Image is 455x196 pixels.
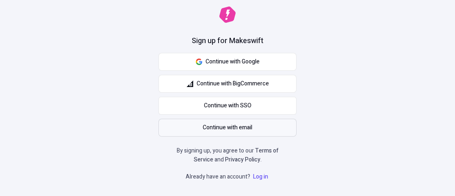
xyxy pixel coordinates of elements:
[192,36,263,46] h1: Sign up for Makeswift
[197,79,269,88] span: Continue with BigCommerce
[225,155,260,164] a: Privacy Policy
[158,97,297,115] a: Continue with SSO
[158,119,297,137] button: Continue with email
[203,123,252,132] span: Continue with email
[206,57,260,66] span: Continue with Google
[251,172,270,181] a: Log in
[194,146,279,164] a: Terms of Service
[158,53,297,71] button: Continue with Google
[174,146,281,164] p: By signing up, you agree to our and .
[186,172,270,181] p: Already have an account?
[158,75,297,93] button: Continue with BigCommerce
